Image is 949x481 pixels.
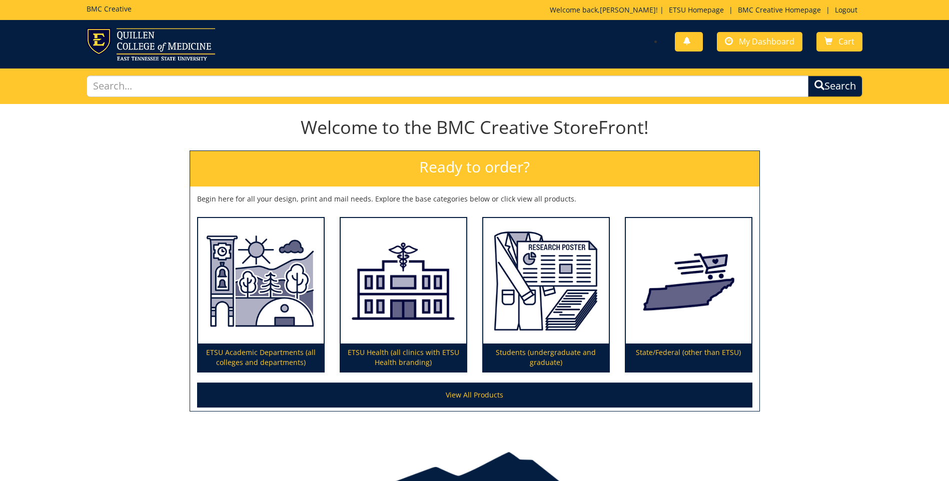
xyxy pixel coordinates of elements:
[830,5,862,14] a: Logout
[626,218,751,372] a: State/Federal (other than ETSU)
[198,218,324,372] a: ETSU Academic Departments (all colleges and departments)
[664,5,729,14] a: ETSU Homepage
[197,194,752,204] p: Begin here for all your design, print and mail needs. Explore the base categories below or click ...
[550,5,862,15] p: Welcome back, ! | | |
[808,75,862,97] button: Search
[341,343,466,371] p: ETSU Health (all clinics with ETSU Health branding)
[341,218,466,372] a: ETSU Health (all clinics with ETSU Health branding)
[87,28,215,60] img: ETSU logo
[626,218,751,344] img: State/Federal (other than ETSU)
[838,36,854,47] span: Cart
[341,218,466,344] img: ETSU Health (all clinics with ETSU Health branding)
[198,218,324,344] img: ETSU Academic Departments (all colleges and departments)
[198,343,324,371] p: ETSU Academic Departments (all colleges and departments)
[197,382,752,407] a: View All Products
[87,75,808,97] input: Search...
[733,5,826,14] a: BMC Creative Homepage
[190,151,759,186] h2: Ready to order?
[600,5,656,14] a: [PERSON_NAME]
[816,32,862,51] a: Cart
[483,343,609,371] p: Students (undergraduate and graduate)
[739,36,794,47] span: My Dashboard
[483,218,609,344] img: Students (undergraduate and graduate)
[190,117,760,137] h1: Welcome to the BMC Creative StoreFront!
[717,32,802,51] a: My Dashboard
[626,343,751,371] p: State/Federal (other than ETSU)
[483,218,609,372] a: Students (undergraduate and graduate)
[87,5,132,12] h5: BMC Creative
